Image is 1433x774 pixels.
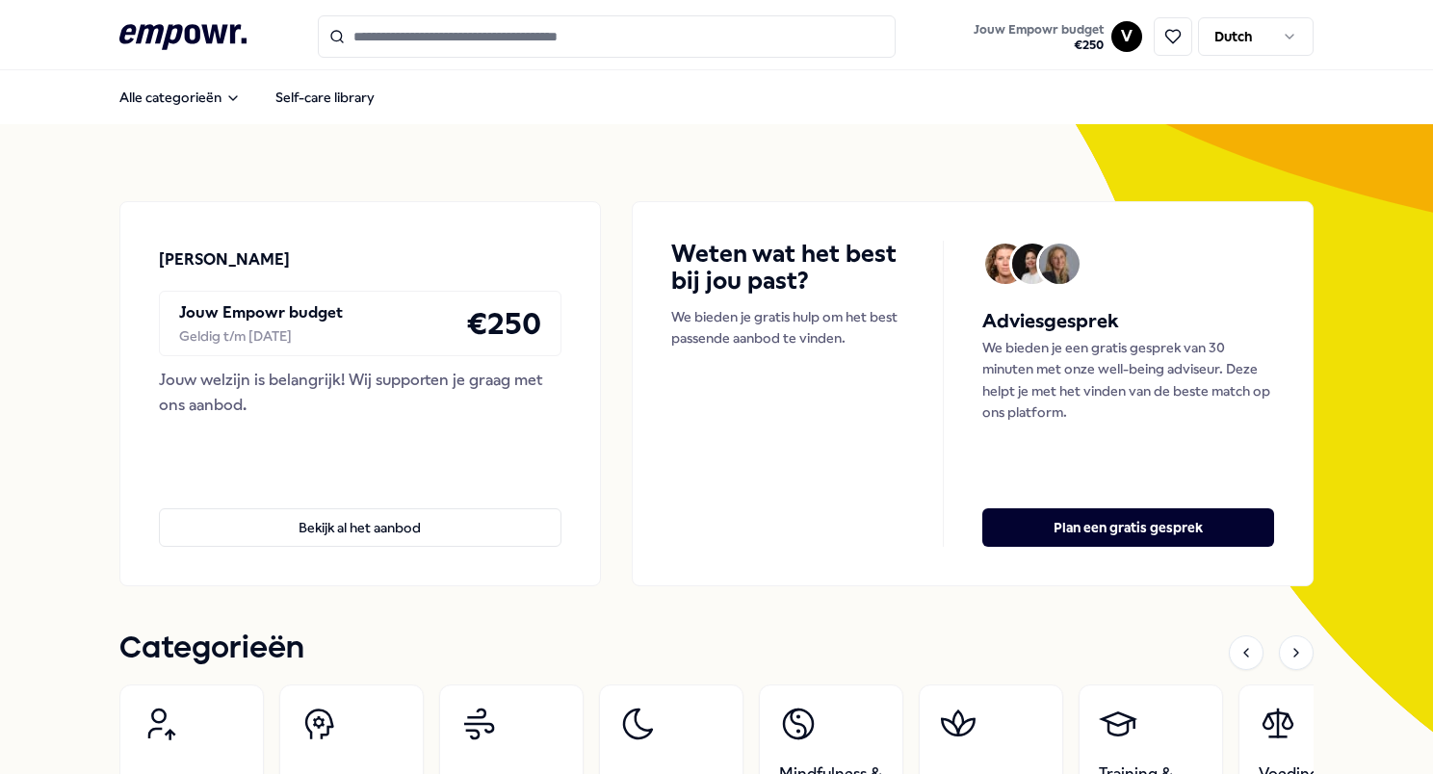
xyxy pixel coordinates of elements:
button: Plan een gratis gesprek [982,508,1274,547]
a: Jouw Empowr budget€250 [966,16,1111,57]
h5: Adviesgesprek [982,306,1274,337]
button: Bekijk al het aanbod [159,508,561,547]
p: We bieden je gratis hulp om het best passende aanbod te vinden. [671,306,904,349]
span: Jouw Empowr budget [974,22,1104,38]
input: Search for products, categories or subcategories [318,15,896,58]
img: Avatar [1039,244,1080,284]
p: Jouw Empowr budget [179,300,343,325]
p: [PERSON_NAME] [159,247,290,272]
a: Self-care library [260,78,390,116]
a: Bekijk al het aanbod [159,477,561,547]
img: Avatar [985,244,1026,284]
nav: Main [104,78,390,116]
h4: Weten wat het best bij jou past? [671,241,904,295]
h4: € 250 [466,299,541,348]
div: Jouw welzijn is belangrijk! Wij supporten je graag met ons aanbod. [159,368,561,417]
div: Geldig t/m [DATE] [179,325,343,347]
p: We bieden je een gratis gesprek van 30 minuten met onze well-being adviseur. Deze helpt je met he... [982,337,1274,424]
h1: Categorieën [119,625,304,673]
button: Alle categorieën [104,78,256,116]
span: € 250 [974,38,1104,53]
img: Avatar [1012,244,1053,284]
button: V [1111,21,1142,52]
button: Jouw Empowr budget€250 [970,18,1107,57]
